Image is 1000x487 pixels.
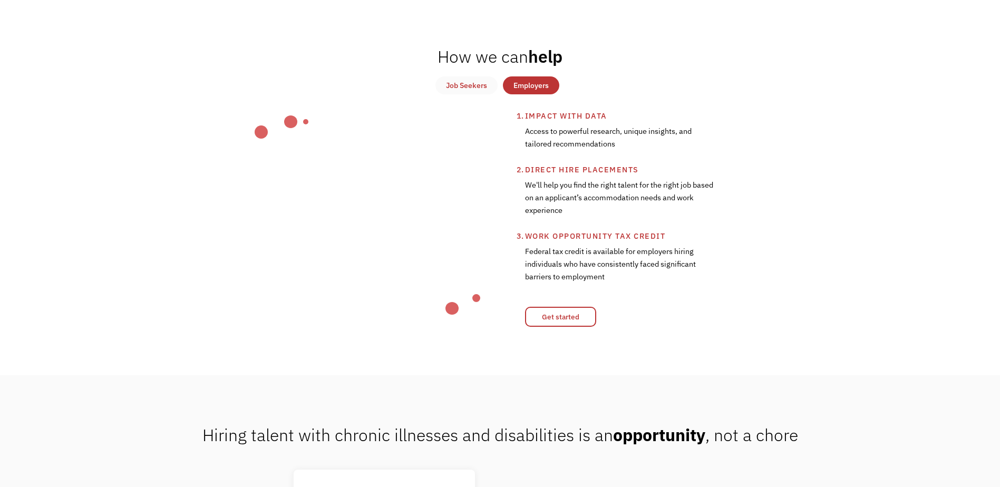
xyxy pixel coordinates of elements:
h2: help [438,46,562,67]
div: Federal tax credit is available for employers hiring individuals who have consistently faced sign... [525,242,716,296]
span: Hiring talent with chronic illnesses and disabilities is an , not a chore [202,424,798,446]
span: How we can [438,45,528,67]
div: Access to powerful research, unique insights, and tailored recommendations [525,122,716,163]
strong: opportunity [613,424,705,446]
div: Direct hire placements [525,163,798,176]
div: Employers [513,79,549,92]
div: Work opportunity tax credit [525,230,798,242]
div: Job Seekers [446,79,487,92]
a: Get started [525,307,596,327]
div: We'll help you find the right talent for the right job based on an applicant’s accommodation need... [525,176,716,230]
div: Impact with data [525,110,798,122]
